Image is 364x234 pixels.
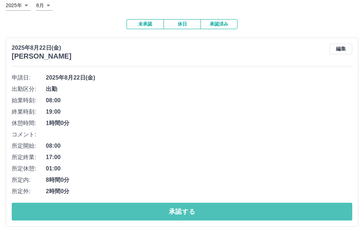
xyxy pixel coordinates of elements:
span: 2時間0分 [46,187,352,196]
p: 2025年8月22日(金) [12,44,71,52]
span: 17:00 [46,153,352,162]
div: 2025年 [6,0,31,11]
span: 出勤区分: [12,85,46,93]
h3: [PERSON_NAME] [12,52,71,60]
span: 終業時刻: [12,108,46,116]
span: 所定開始: [12,142,46,150]
span: 所定休憩: [12,164,46,173]
span: 休憩時間: [12,119,46,127]
span: 申請日: [12,74,46,82]
button: 編集 [330,44,352,54]
button: 承認済み [200,19,237,29]
button: 承認する [12,203,352,221]
span: 所定外: [12,187,46,196]
span: 所定終業: [12,153,46,162]
span: コメント: [12,130,46,139]
span: 1時間0分 [46,119,352,127]
span: 出勤 [46,85,352,93]
span: 08:00 [46,96,352,105]
button: 休日 [164,19,200,29]
span: 8時間0分 [46,176,352,184]
div: 8月 [36,0,53,11]
span: 08:00 [46,142,352,150]
span: 2025年8月22日(金) [46,74,352,82]
span: 01:00 [46,164,352,173]
span: 始業時刻: [12,96,46,105]
span: 所定内: [12,176,46,184]
button: 未承認 [127,19,164,29]
span: 19:00 [46,108,352,116]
